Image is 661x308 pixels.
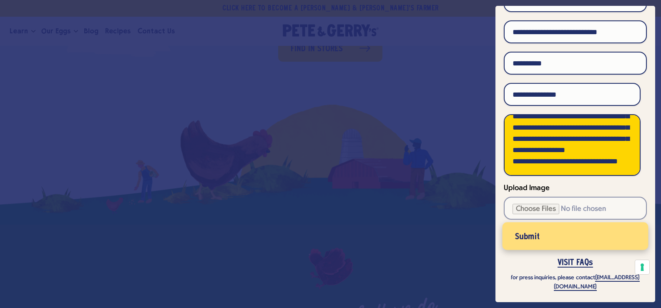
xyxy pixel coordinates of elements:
a: [EMAIL_ADDRESS][DOMAIN_NAME] [554,275,639,291]
span: Upload Image [504,184,550,192]
span: Submit [515,234,540,240]
a: VISIT FAQs [558,259,593,268]
button: Submit [503,222,648,250]
p: for press inquiries, please contact [504,273,647,292]
button: Your consent preferences for tracking technologies [635,260,649,274]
